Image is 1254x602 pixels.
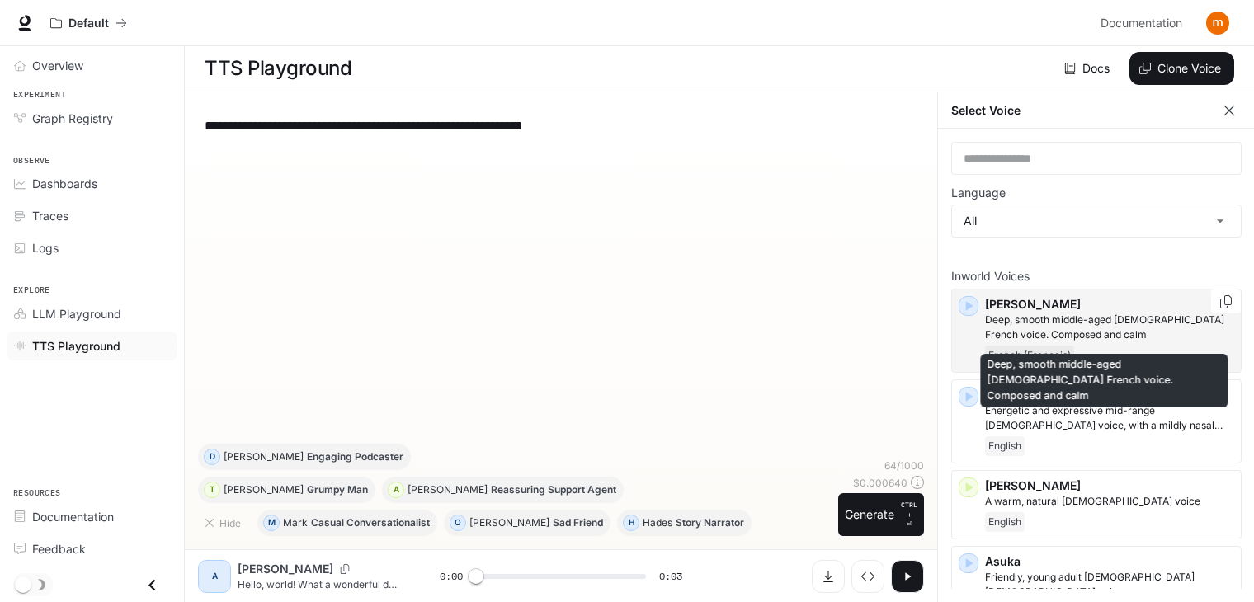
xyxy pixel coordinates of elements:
span: Traces [32,207,68,224]
button: User avatar [1201,7,1234,40]
div: M [264,510,279,536]
span: Documentation [32,508,114,525]
p: Energetic and expressive mid-range male voice, with a mildly nasal quality [985,403,1234,433]
button: HHadesStory Narrator [617,510,752,536]
p: Language [951,187,1006,199]
p: Asuka [985,553,1234,570]
p: [PERSON_NAME] [408,485,488,495]
p: Casual Conversationalist [311,518,430,528]
p: Grumpy Man [307,485,368,495]
button: T[PERSON_NAME]Grumpy Man [198,477,375,503]
button: Clone Voice [1129,52,1234,85]
span: English [985,512,1025,532]
button: GenerateCTRL +⏎ [838,493,924,536]
span: Graph Registry [32,110,113,127]
p: Hello, world! What a wonderful day to be a text-to-speech model! [238,577,400,591]
p: Deep, smooth middle-aged male French voice. Composed and calm [985,313,1234,342]
button: O[PERSON_NAME]Sad Friend [444,510,610,536]
a: Documentation [1094,7,1195,40]
p: $ 0.000640 [853,476,907,490]
button: A[PERSON_NAME]Reassuring Support Agent [382,477,624,503]
p: Mark [283,518,308,528]
a: Feedback [7,534,177,563]
a: Overview [7,51,177,80]
p: [PERSON_NAME] [224,452,304,462]
span: 0:00 [440,568,463,585]
p: [PERSON_NAME] [985,296,1234,313]
div: A [201,563,228,590]
p: [PERSON_NAME] [224,485,304,495]
span: English [985,436,1025,456]
div: O [450,510,465,536]
span: 0:03 [659,568,682,585]
button: Inspect [851,560,884,593]
p: Engaging Podcaster [307,452,403,462]
button: Hide [198,510,251,536]
p: [PERSON_NAME] [469,518,549,528]
p: ⏎ [901,500,917,529]
a: Documentation [7,502,177,531]
p: Story Narrator [676,518,744,528]
a: Docs [1061,52,1116,85]
span: Feedback [32,540,86,557]
h1: TTS Playground [205,52,351,85]
p: Sad Friend [553,518,603,528]
span: Documentation [1101,13,1182,34]
div: Deep, smooth middle-aged [DEMOGRAPHIC_DATA] French voice. Composed and calm [980,354,1228,407]
span: Dark mode toggle [15,575,31,593]
div: D [205,444,219,470]
a: Traces [7,201,177,230]
p: Hades [643,518,672,528]
button: Copy Voice ID [333,564,356,574]
button: D[PERSON_NAME]Engaging Podcaster [198,444,411,470]
button: Copy Voice ID [1218,295,1234,308]
p: Friendly, young adult Japanese female voice [985,570,1234,600]
p: A warm, natural female voice [985,494,1234,509]
button: Download audio [812,560,845,593]
a: Graph Registry [7,104,177,133]
span: Logs [32,239,59,256]
a: LLM Playground [7,299,177,328]
button: MMarkCasual Conversationalist [257,510,437,536]
p: Default [68,16,109,31]
p: [PERSON_NAME] [985,477,1234,494]
p: [PERSON_NAME] [238,561,333,577]
img: User avatar [1206,12,1229,35]
a: Logs [7,233,177,262]
div: All [952,205,1241,237]
span: Overview [32,57,83,74]
p: 64 / 1000 [884,459,924,473]
div: T [205,477,219,503]
div: A [389,477,403,503]
button: Close drawer [134,568,171,602]
p: Reassuring Support Agent [491,485,616,495]
span: Dashboards [32,175,97,192]
div: H [624,510,639,536]
span: TTS Playground [32,337,120,355]
span: LLM Playground [32,305,121,322]
a: Dashboards [7,169,177,198]
a: TTS Playground [7,332,177,360]
p: Inworld Voices [951,270,1242,282]
button: All workspaces [43,7,134,40]
p: CTRL + [901,500,917,520]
